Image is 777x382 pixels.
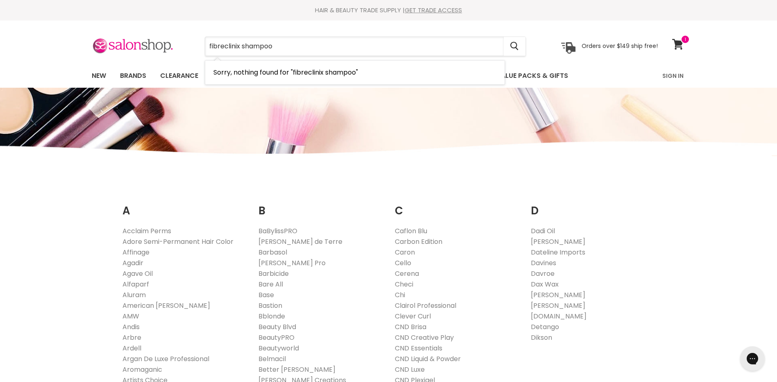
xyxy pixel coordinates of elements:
a: AMW [122,312,139,321]
span: Sorry, nothing found for "fibreclinix shampoo" [213,68,358,77]
button: Search [504,37,526,56]
a: Bblonde [258,312,285,321]
a: Arbre [122,333,141,342]
a: New [86,67,112,84]
a: CND Luxe [395,365,425,374]
h2: D [531,192,655,219]
nav: Main [82,64,696,88]
div: HAIR & BEAUTY TRADE SUPPLY | [82,6,696,14]
a: Adore Semi-Permanent Hair Color [122,237,233,246]
a: Carbon Edition [395,237,442,246]
input: Search [205,37,504,56]
a: Barbasol [258,248,287,257]
a: [DOMAIN_NAME] [531,312,587,321]
a: Bare All [258,280,283,289]
a: Clearance [154,67,204,84]
a: Sign In [657,67,689,84]
h2: B [258,192,383,219]
a: Dax Wax [531,280,559,289]
iframe: Gorgias live chat messenger [736,343,769,374]
a: BaBylissPRO [258,226,297,236]
a: Beautyworld [258,343,299,353]
a: Dikson [531,333,552,342]
a: Argan De Luxe Professional [122,354,209,364]
a: Cello [395,258,411,268]
a: Better [PERSON_NAME] [258,365,335,374]
li: No Results [205,61,505,84]
a: Aromaganic [122,365,162,374]
a: BeautyPRO [258,333,294,342]
a: Belmacil [258,354,286,364]
a: Davines [531,258,556,268]
h2: A [122,192,247,219]
ul: Main menu [86,64,616,88]
a: Cerena [395,269,419,278]
a: Bastion [258,301,282,310]
a: CND Liquid & Powder [395,354,461,364]
a: Davroe [531,269,555,278]
a: [PERSON_NAME] [531,237,585,246]
a: [PERSON_NAME] [531,290,585,300]
a: Alfaparf [122,280,149,289]
a: Agave Oil [122,269,153,278]
a: Clairol Professional [395,301,456,310]
a: Acclaim Perms [122,226,171,236]
a: Chi [395,290,405,300]
a: CND Essentials [395,343,442,353]
a: Detango [531,322,559,332]
a: Aluram [122,290,146,300]
a: Caflon Blu [395,226,427,236]
a: Beauty Blvd [258,322,296,332]
p: Orders over $149 ship free! [582,42,658,50]
a: [PERSON_NAME] [531,301,585,310]
a: Checi [395,280,413,289]
a: Affinage [122,248,150,257]
a: Barbicide [258,269,289,278]
a: GET TRADE ACCESS [405,6,462,14]
a: Clever Curl [395,312,431,321]
a: [PERSON_NAME] de Terre [258,237,342,246]
a: Agadir [122,258,143,268]
a: [PERSON_NAME] Pro [258,258,326,268]
a: Caron [395,248,415,257]
form: Product [205,36,526,56]
a: Dadi Oil [531,226,555,236]
a: Andis [122,322,140,332]
a: Dateline Imports [531,248,585,257]
a: Brands [114,67,152,84]
a: Ardell [122,343,141,353]
a: Value Packs & Gifts [490,67,574,84]
a: CND Brisa [395,322,426,332]
a: American [PERSON_NAME] [122,301,210,310]
a: CND Creative Play [395,333,454,342]
h2: C [395,192,519,219]
a: Base [258,290,274,300]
